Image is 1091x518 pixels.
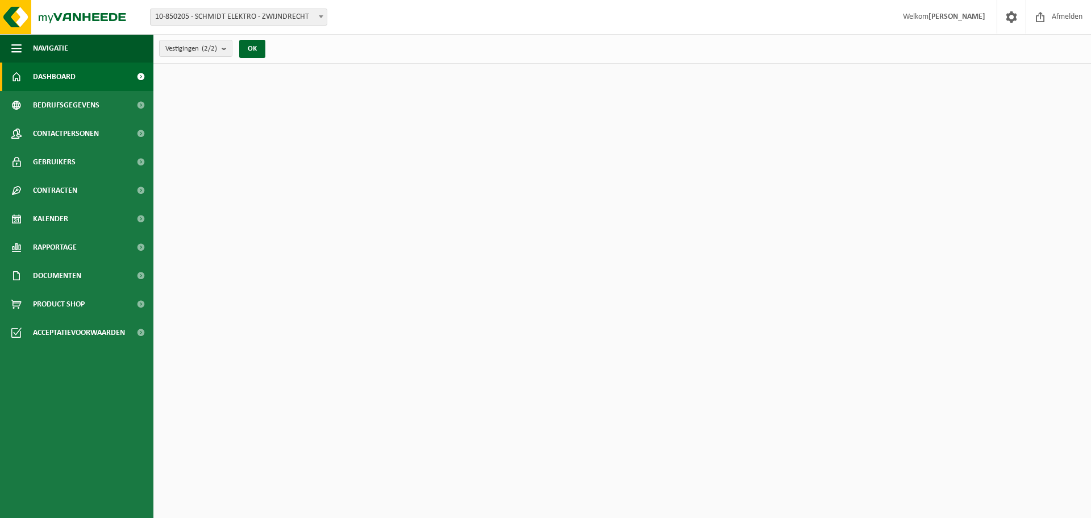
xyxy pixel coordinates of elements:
[33,91,99,119] span: Bedrijfsgegevens
[33,63,76,91] span: Dashboard
[33,34,68,63] span: Navigatie
[33,318,125,347] span: Acceptatievoorwaarden
[33,262,81,290] span: Documenten
[33,148,76,176] span: Gebruikers
[159,40,232,57] button: Vestigingen(2/2)
[165,40,217,57] span: Vestigingen
[33,290,85,318] span: Product Shop
[33,233,77,262] span: Rapportage
[928,13,985,21] strong: [PERSON_NAME]
[33,119,99,148] span: Contactpersonen
[150,9,327,26] span: 10-850205 - SCHMIDT ELEKTRO - ZWIJNDRECHT
[151,9,327,25] span: 10-850205 - SCHMIDT ELEKTRO - ZWIJNDRECHT
[202,45,217,52] count: (2/2)
[239,40,265,58] button: OK
[33,176,77,205] span: Contracten
[33,205,68,233] span: Kalender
